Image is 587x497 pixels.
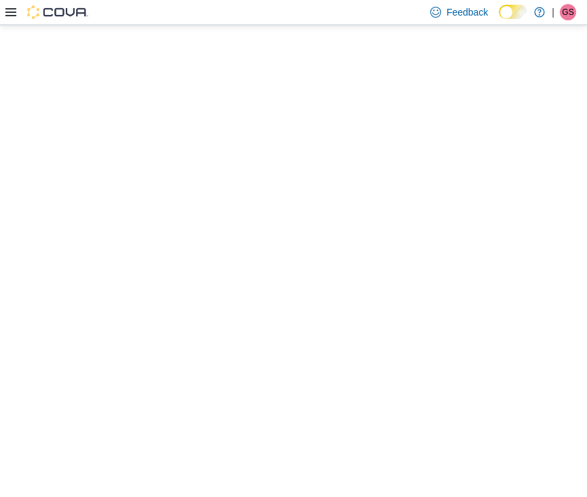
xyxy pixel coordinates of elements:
[552,4,554,20] p: |
[447,5,488,19] span: Feedback
[499,5,527,19] input: Dark Mode
[562,4,573,20] span: GS
[27,5,88,19] img: Cova
[560,4,576,20] div: Gerrad Smith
